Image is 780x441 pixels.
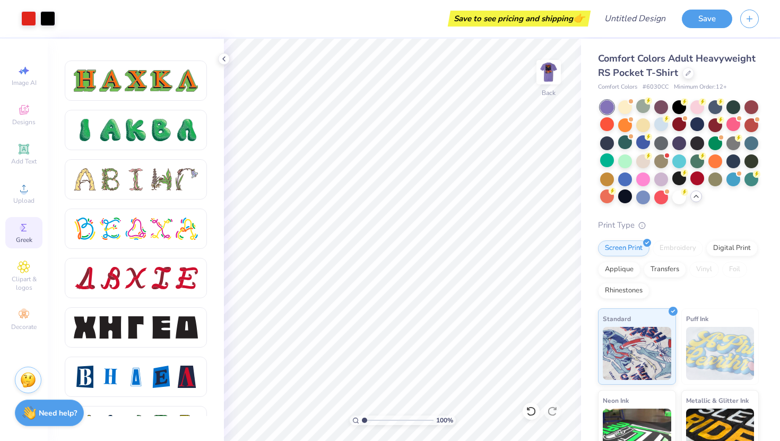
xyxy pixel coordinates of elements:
span: 👉 [573,12,585,24]
div: Foil [722,262,747,278]
span: Comfort Colors [598,83,637,92]
div: Screen Print [598,240,649,256]
div: Rhinestones [598,283,649,299]
img: Standard [603,327,671,380]
strong: Need help? [39,408,77,418]
div: Embroidery [653,240,703,256]
span: Comfort Colors Adult Heavyweight RS Pocket T-Shirt [598,52,756,79]
span: Greek [16,236,32,244]
span: 100 % [436,416,453,425]
span: Add Text [11,157,37,166]
img: Puff Ink [686,327,755,380]
input: Untitled Design [596,8,674,29]
span: Decorate [11,323,37,331]
span: Clipart & logos [5,275,42,292]
div: Transfers [644,262,686,278]
div: Back [542,88,556,98]
span: Metallic & Glitter Ink [686,395,749,406]
div: Digital Print [706,240,758,256]
div: Vinyl [689,262,719,278]
span: Designs [12,118,36,126]
span: Image AI [12,79,37,87]
span: Puff Ink [686,313,708,324]
span: Minimum Order: 12 + [674,83,727,92]
button: Save [682,10,732,28]
span: # 6030CC [643,83,669,92]
span: Upload [13,196,34,205]
span: Standard [603,313,631,324]
span: Neon Ink [603,395,629,406]
div: Print Type [598,219,759,231]
img: Back [538,62,559,83]
div: Save to see pricing and shipping [450,11,588,27]
div: Applique [598,262,640,278]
